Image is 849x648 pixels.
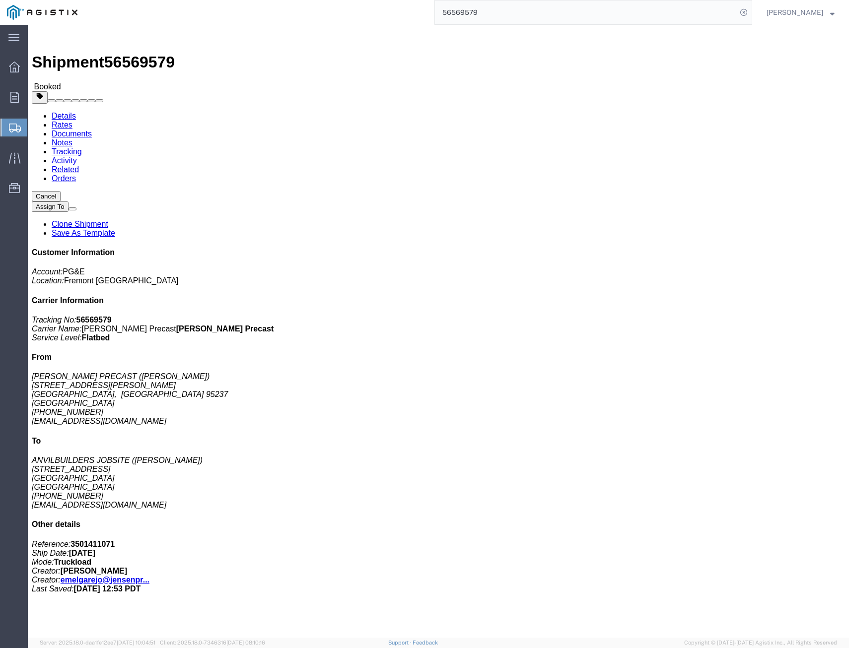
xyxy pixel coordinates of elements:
span: Leilani Castellanos [767,7,823,18]
button: [PERSON_NAME] [766,6,835,18]
img: logo [7,5,77,20]
a: Support [388,640,413,646]
a: Feedback [413,640,438,646]
span: Client: 2025.18.0-7346316 [160,640,265,646]
span: [DATE] 10:04:51 [117,640,155,646]
span: Copyright © [DATE]-[DATE] Agistix Inc., All Rights Reserved [684,639,837,647]
span: [DATE] 08:10:16 [226,640,265,646]
iframe: FS Legacy Container [28,25,849,638]
span: Server: 2025.18.0-daa1fe12ee7 [40,640,155,646]
input: Search for shipment number, reference number [435,0,737,24]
